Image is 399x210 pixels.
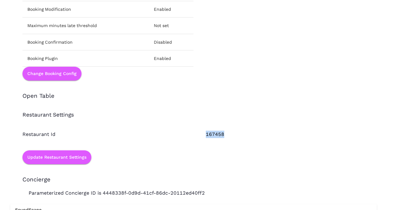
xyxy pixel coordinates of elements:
td: Enabled [149,50,194,66]
button: Update Restaurant Settings [22,150,91,164]
td: Maximum minutes late threshold [22,18,149,34]
td: Booking Plugin [22,50,149,66]
button: Change Booking Config [22,67,82,81]
h3: Concierge [10,164,50,183]
td: Enabled [149,1,194,18]
h3: Open Table [22,93,377,100]
td: Booking Modification [22,1,149,18]
div: 167458 [194,118,377,138]
td: Not set [149,18,194,34]
div: Restaurant Id [10,118,194,138]
p: Parameterized Concierge ID is 4448338f-0d9d-41cf-86dc-20112ed40ff2 [10,183,377,197]
td: Disabled [149,34,194,50]
td: Booking Confirmation [22,34,149,50]
h4: Restaurant Settings [22,112,377,118]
